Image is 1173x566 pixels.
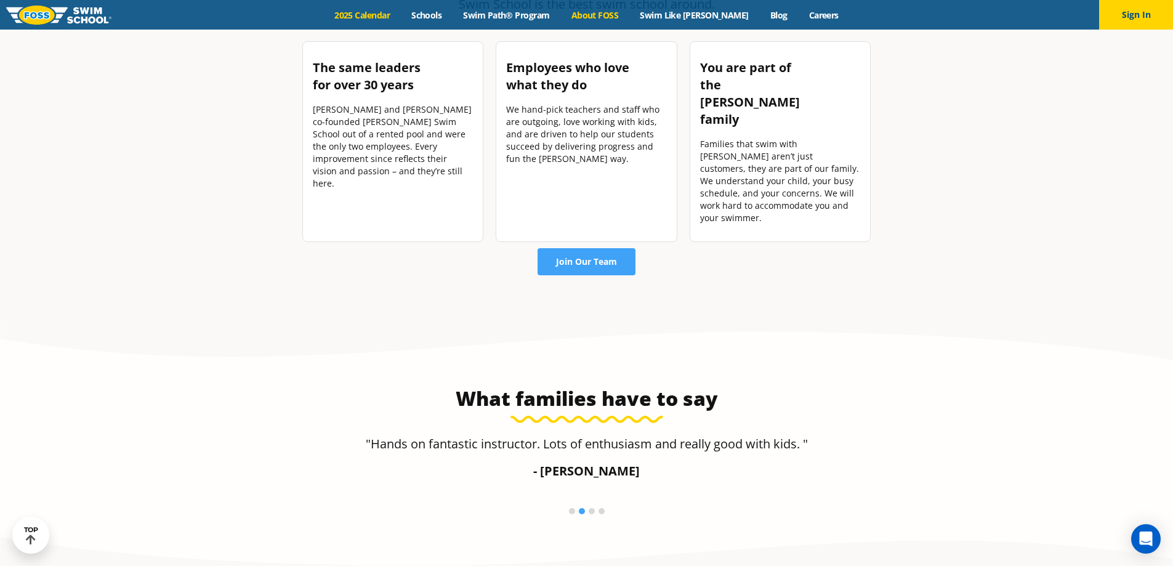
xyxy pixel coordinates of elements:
b: Employees who love what they do [506,59,629,93]
h3: What families have to say [296,386,877,411]
div: Open Intercom Messenger [1131,524,1161,554]
p: "Hands on fantastic instructor. Lots of enthusiasm and really good with kids. " [296,435,877,453]
div: Families that swim with [PERSON_NAME] aren’t just customers, they are part of our family. We unde... [700,138,861,224]
img: FOSS Swim School Logo [6,6,111,25]
a: Schools [401,9,453,21]
div: TOP [24,526,38,545]
a: Join Our Team [538,248,635,275]
span: Join Our Team [556,257,617,266]
p: [PERSON_NAME] and [PERSON_NAME] co-founded [PERSON_NAME] Swim School out of a rented pool and wer... [313,103,474,190]
p: We hand-pick teachers and staff who are outgoing, love working with kids, and are driven to help ... [506,103,667,165]
a: Careers [798,9,849,21]
b: The same leaders for over 30 years [313,59,421,93]
a: Swim Like [PERSON_NAME] [629,9,760,21]
a: About FOSS [560,9,629,21]
a: 2025 Calendar [324,9,401,21]
a: Swim Path® Program [453,9,560,21]
strong: - [PERSON_NAME] [533,463,640,479]
strong: You are part of the [PERSON_NAME] family [700,59,800,127]
a: Blog [759,9,798,21]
